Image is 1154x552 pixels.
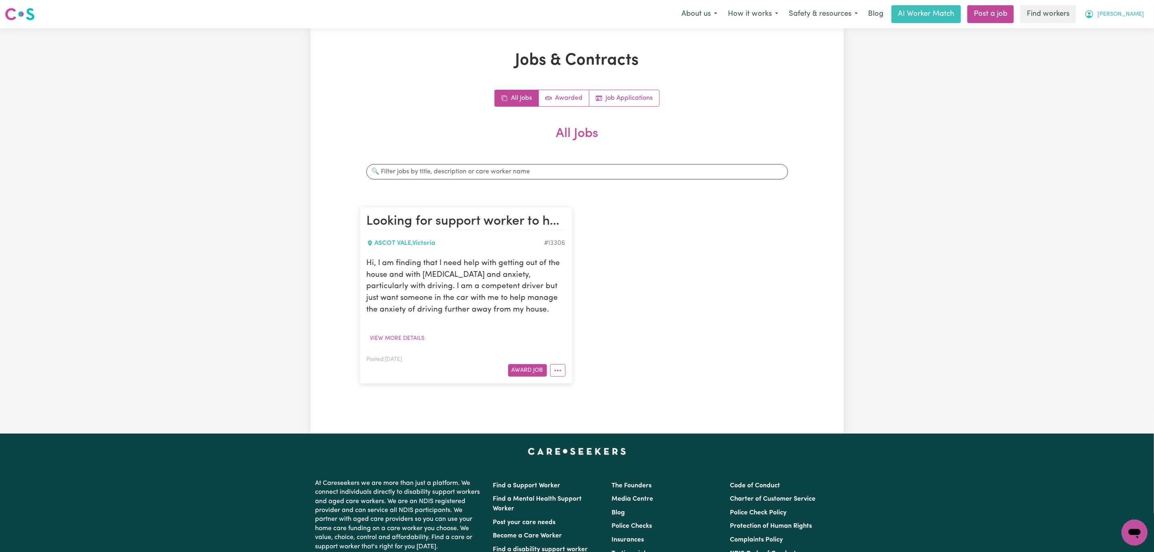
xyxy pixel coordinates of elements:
[1020,5,1076,23] a: Find workers
[730,523,812,529] a: Protection of Human Rights
[676,6,723,23] button: About us
[508,364,547,377] button: Award Job
[5,5,35,23] a: Careseekers logo
[528,448,626,455] a: Careseekers home page
[493,519,556,526] a: Post your care needs
[1122,520,1148,546] iframe: Button to launch messaging window, conversation in progress
[730,537,783,543] a: Complaints Policy
[5,7,35,21] img: Careseekers logo
[784,6,863,23] button: Safety & resources
[730,496,816,502] a: Charter of Customer Service
[367,258,565,316] p: Hi, I am finding that I need help with getting out of the house and with [MEDICAL_DATA] and anxie...
[367,357,402,362] span: Posted: [DATE]
[367,238,544,248] div: ASCOT VALE , Victoria
[1079,6,1149,23] button: My Account
[863,5,888,23] a: Blog
[360,51,795,70] h1: Jobs & Contracts
[612,510,625,516] a: Blog
[544,238,565,248] div: Job ID #13306
[360,126,795,154] h2: All Jobs
[967,5,1014,23] a: Post a job
[612,523,652,529] a: Police Checks
[612,482,652,489] a: The Founders
[589,90,659,106] a: Job applications
[730,482,780,489] a: Code of Conduct
[612,496,653,502] a: Media Centre
[891,5,961,23] a: AI Worker Match
[367,214,565,230] h2: Looking for support worker to help with anxiety
[366,164,788,179] input: 🔍 Filter jobs by title, description or care worker name
[539,90,589,106] a: Active jobs
[493,482,561,489] a: Find a Support Worker
[550,364,565,377] button: More options
[723,6,784,23] button: How it works
[367,332,429,345] button: View more details
[493,533,562,539] a: Become a Care Worker
[493,496,582,512] a: Find a Mental Health Support Worker
[612,537,644,543] a: Insurances
[495,90,539,106] a: All jobs
[1097,10,1144,19] span: [PERSON_NAME]
[730,510,786,516] a: Police Check Policy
